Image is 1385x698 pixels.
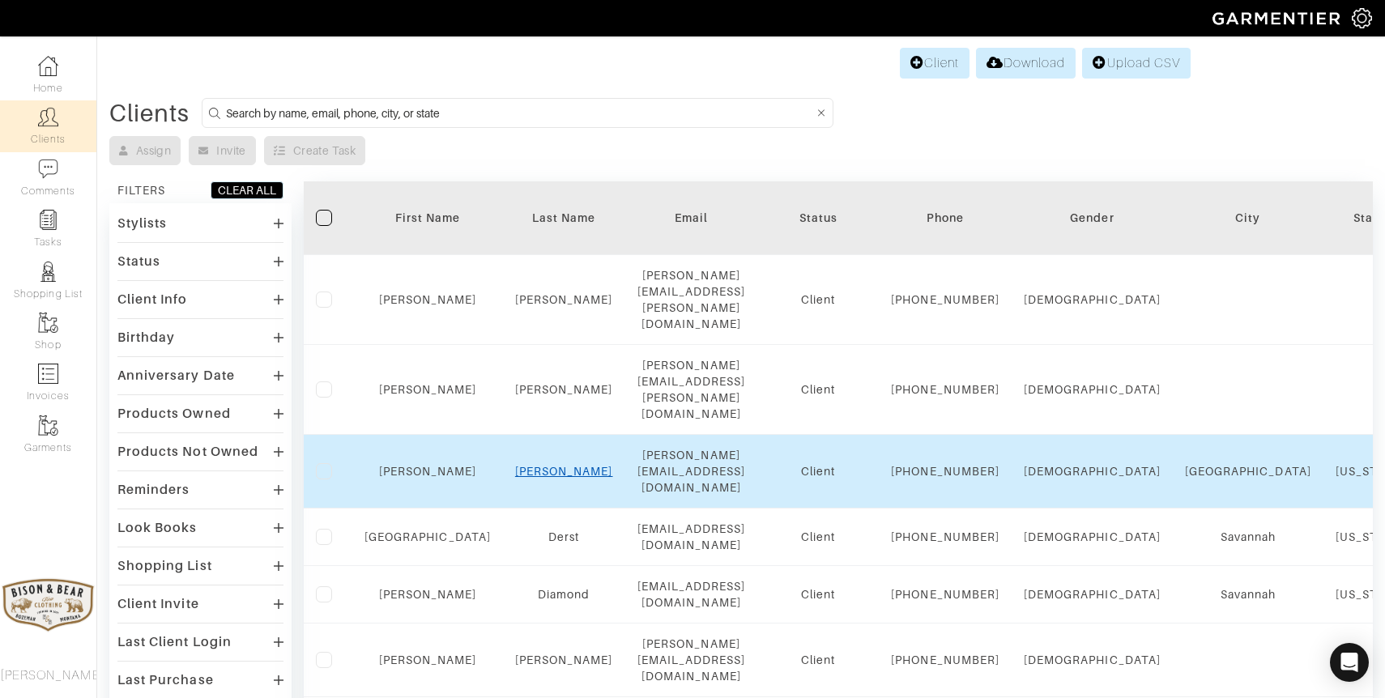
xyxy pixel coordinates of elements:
a: [PERSON_NAME] [379,293,477,306]
div: Client Info [117,292,188,308]
div: Status [117,253,160,270]
div: Client Invite [117,596,199,612]
div: Email [637,210,746,226]
div: Clients [109,105,190,121]
div: [PHONE_NUMBER] [891,463,999,479]
th: Toggle SortBy [503,181,625,255]
a: [PERSON_NAME] [515,653,613,666]
div: Stylists [117,215,167,232]
div: Client [769,586,867,602]
div: Client [769,652,867,668]
div: FILTERS [117,182,165,198]
div: Look Books [117,520,198,536]
div: CLEAR ALL [218,182,276,198]
div: [PHONE_NUMBER] [891,652,999,668]
img: stylists-icon-eb353228a002819b7ec25b43dbf5f0378dd9e0616d9560372ff212230b889e62.png [38,262,58,282]
div: Savannah [1185,529,1311,545]
th: Toggle SortBy [1012,181,1173,255]
img: clients-icon-6bae9207a08558b7cb47a8932f037763ab4055f8c8b6bfacd5dc20c3e0201464.png [38,107,58,127]
div: [DEMOGRAPHIC_DATA] [1024,586,1161,602]
div: First Name [364,210,491,226]
div: [DEMOGRAPHIC_DATA] [1024,652,1161,668]
a: [PERSON_NAME] [515,383,613,396]
div: Shopping List [117,558,212,574]
a: Derst [548,530,579,543]
a: Upload CSV [1082,48,1191,79]
div: [EMAIL_ADDRESS][DOMAIN_NAME] [637,578,746,611]
div: Birthday [117,330,175,346]
a: [PERSON_NAME] [515,293,613,306]
img: dashboard-icon-dbcd8f5a0b271acd01030246c82b418ddd0df26cd7fceb0bd07c9910d44c42f6.png [38,56,58,76]
div: Anniversary Date [117,368,235,384]
div: [PERSON_NAME][EMAIL_ADDRESS][DOMAIN_NAME] [637,636,746,684]
div: City [1185,210,1311,226]
div: [PHONE_NUMBER] [891,292,999,308]
th: Toggle SortBy [757,181,879,255]
div: Reminders [117,482,190,498]
div: Phone [891,210,999,226]
a: [PERSON_NAME] [515,465,613,478]
div: [DEMOGRAPHIC_DATA] [1024,381,1161,398]
div: Status [769,210,867,226]
div: [PERSON_NAME][EMAIL_ADDRESS][PERSON_NAME][DOMAIN_NAME] [637,267,746,332]
div: [GEOGRAPHIC_DATA] [1185,463,1311,479]
div: [PHONE_NUMBER] [891,529,999,545]
div: Client [769,381,867,398]
div: [EMAIL_ADDRESS][DOMAIN_NAME] [637,521,746,553]
div: [PERSON_NAME][EMAIL_ADDRESS][PERSON_NAME][DOMAIN_NAME] [637,357,746,422]
th: Toggle SortBy [352,181,503,255]
img: garmentier-logo-header-white-b43fb05a5012e4ada735d5af1a66efaba907eab6374d6393d1fbf88cb4ef424d.png [1204,4,1352,32]
img: orders-icon-0abe47150d42831381b5fb84f609e132dff9fe21cb692f30cb5eec754e2cba89.png [38,364,58,384]
div: [PHONE_NUMBER] [891,586,999,602]
div: [PHONE_NUMBER] [891,381,999,398]
img: gear-icon-white-bd11855cb880d31180b6d7d6211b90ccbf57a29d726f0c71d8c61bd08dd39cc2.png [1352,8,1372,28]
a: Client [900,48,969,79]
button: CLEAR ALL [211,181,283,199]
div: Client [769,529,867,545]
a: Diamond [538,588,590,601]
div: Last Purchase [117,672,214,688]
div: Products Owned [117,406,231,422]
div: [DEMOGRAPHIC_DATA] [1024,292,1161,308]
input: Search by name, email, phone, city, or state [226,103,813,123]
div: Last Name [515,210,613,226]
div: Client [769,292,867,308]
a: [GEOGRAPHIC_DATA] [364,530,491,543]
div: Gender [1024,210,1161,226]
div: [DEMOGRAPHIC_DATA] [1024,463,1161,479]
div: Savannah [1185,586,1311,602]
a: Download [976,48,1076,79]
a: [PERSON_NAME] [379,653,477,666]
img: reminder-icon-8004d30b9f0a5d33ae49ab947aed9ed385cf756f9e5892f1edd6e32f2345188e.png [38,210,58,230]
div: Client [769,463,867,479]
img: garments-icon-b7da505a4dc4fd61783c78ac3ca0ef83fa9d6f193b1c9dc38574b1d14d53ca28.png [38,415,58,436]
div: Products Not Owned [117,444,258,460]
div: Open Intercom Messenger [1330,643,1369,682]
div: [PERSON_NAME][EMAIL_ADDRESS][DOMAIN_NAME] [637,447,746,496]
div: [DEMOGRAPHIC_DATA] [1024,529,1161,545]
img: comment-icon-a0a6a9ef722e966f86d9cbdc48e553b5cf19dbc54f86b18d962a5391bc8f6eb6.png [38,159,58,179]
a: [PERSON_NAME] [379,465,477,478]
a: [PERSON_NAME] [379,383,477,396]
img: garments-icon-b7da505a4dc4fd61783c78ac3ca0ef83fa9d6f193b1c9dc38574b1d14d53ca28.png [38,313,58,333]
div: Last Client Login [117,634,232,650]
a: [PERSON_NAME] [379,588,477,601]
